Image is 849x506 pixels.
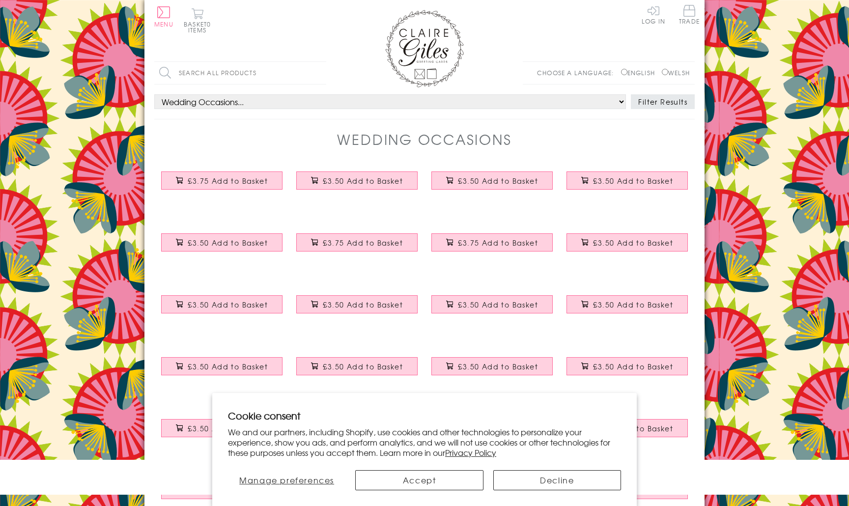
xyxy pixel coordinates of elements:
button: £3.50 Add to Basket [296,357,418,375]
a: Wedding Card, Pink Ribbon, To the Bride to Be on your Hen Do £3.50 Add to Basket [154,350,289,392]
h1: Wedding Occasions [337,129,511,149]
span: £3.50 Add to Basket [188,423,268,433]
span: £3.50 Add to Basket [593,362,673,371]
a: Wedding Card, Ring, Congratulations you're Engaged, Embossed and Foiled text £3.50 Add to Basket [560,226,695,268]
a: 5th Wedding Anniversary Card, Congratulations, fabric butterfly Embellished £3.50 Add to Basket [154,288,289,330]
span: £3.50 Add to Basket [188,362,268,371]
button: £3.50 Add to Basket [161,419,283,437]
a: Wedding Congratulations Card, Butteflies Heart, Embossed and Foiled text £3.50 Add to Basket [289,164,424,206]
span: £3.50 Add to Basket [323,176,403,186]
a: Wedding Card, Pink Stars, Chief Bridesmaid, embellished with a fabric butterfly £3.50 Add to Basket [154,412,289,454]
button: Filter Results [631,94,695,109]
span: Menu [154,20,173,28]
span: £3.50 Add to Basket [458,362,538,371]
span: £3.50 Add to Basket [593,238,673,248]
button: Accept [355,470,483,490]
span: Manage preferences [239,474,334,486]
button: £3.50 Add to Basket [566,171,688,190]
span: £3.50 Add to Basket [188,300,268,309]
a: Wedding Card, White Peonie, Mr and Mrs , Embossed and Foiled text £3.50 Add to Basket [560,164,695,206]
input: Search [316,62,326,84]
input: Search all products [154,62,326,84]
span: £3.50 Add to Basket [458,176,538,186]
a: Privacy Policy [445,447,496,458]
button: £3.50 Add to Basket [566,295,688,313]
a: Wedding Card, Pink Flowers, On your Bridal Shower £3.50 Add to Basket [289,288,424,330]
a: Wedding Card, Blue Banners, Congratulations Wedding Day £3.50 Add to Basket [424,164,560,206]
button: £3.75 Add to Basket [296,233,418,252]
button: £3.50 Add to Basket [161,233,283,252]
button: Manage preferences [228,470,345,490]
button: £3.50 Add to Basket [296,171,418,190]
button: £3.50 Add to Basket [296,295,418,313]
button: £3.50 Add to Basket [431,295,553,313]
button: Decline [493,470,621,490]
span: £3.50 Add to Basket [323,362,403,371]
button: £3.50 Add to Basket [431,357,553,375]
a: Wedding Card, Pink Stars, Bridesmaid, embellished with a fabric butterfly £3.50 Add to Basket [560,350,695,392]
span: £3.50 Add to Basket [188,238,268,248]
a: Engagement Card, Heart in Stars, Wedding, Embellished with a colourful tassel £3.75 Add to Basket [289,226,424,268]
a: Trade [679,5,700,26]
a: Wedding Card, Flowers, Will you be my Bridesmaid? £3.50 Add to Basket [424,350,560,392]
span: £3.50 Add to Basket [593,176,673,186]
label: Welsh [662,68,690,77]
button: £3.75 Add to Basket [431,233,553,252]
span: £3.50 Add to Basket [323,300,403,309]
p: Choose a language: [537,68,619,77]
span: £3.50 Add to Basket [458,300,538,309]
p: We and our partners, including Shopify, use cookies and other technologies to personalize your ex... [228,427,621,457]
input: English [621,69,627,75]
img: Claire Giles Greetings Cards [385,10,464,87]
h2: Cookie consent [228,409,621,422]
button: Basket0 items [184,8,211,33]
span: £3.75 Add to Basket [323,238,403,248]
label: English [621,68,660,77]
button: £3.50 Add to Basket [431,171,553,190]
button: £3.50 Add to Basket [566,233,688,252]
button: £3.50 Add to Basket [566,357,688,375]
a: Wedding Card, Pop! You're Engaged Best News, Embellished with colourful pompoms £3.75 Add to Basket [424,226,560,268]
a: Wedding Card, Flowers, Will you be our Flower Girl? £3.50 Add to Basket [289,350,424,392]
span: £3.75 Add to Basket [458,238,538,248]
button: £3.50 Add to Basket [161,295,283,313]
span: Trade [679,5,700,24]
a: Wedding Card, Flowers, Congratulations, Embellished with colourful pompoms £3.75 Add to Basket [154,164,289,206]
input: Welsh [662,69,668,75]
button: Menu [154,6,173,27]
span: £3.50 Add to Basket [593,300,673,309]
a: Wedding Card, Grey Circles, Dad & Step Mum Congratulations on your Wedding Day £3.50 Add to Basket [424,288,560,330]
span: £3.75 Add to Basket [188,176,268,186]
a: Log In [642,5,665,24]
a: Wedding Congratulations Card, Mum and Step Dad, Colourful Dots £3.50 Add to Basket [560,288,695,330]
button: £3.75 Add to Basket [161,171,283,190]
span: 0 items [188,20,211,34]
a: Wedding Card, Doilies, Wedding Congratulations £3.50 Add to Basket [154,226,289,268]
button: £3.50 Add to Basket [161,357,283,375]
